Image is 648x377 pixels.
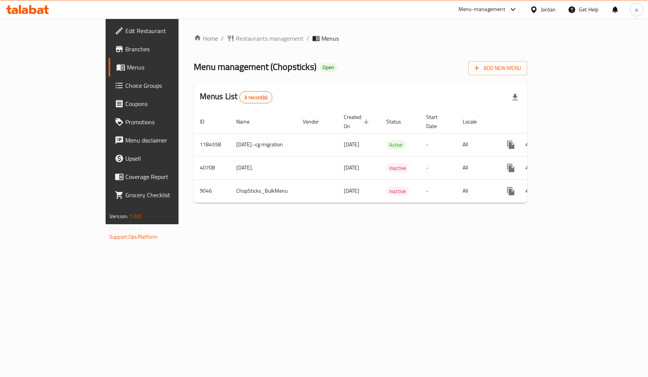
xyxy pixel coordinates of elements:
[109,22,214,40] a: Edit Restaurant
[109,76,214,95] a: Choice Groups
[386,164,409,173] span: Inactive
[109,113,214,131] a: Promotions
[125,136,208,145] span: Menu disclaimer
[125,172,208,181] span: Coverage Report
[125,26,208,35] span: Edit Restaurant
[319,63,337,72] div: Open
[344,112,371,131] span: Created On
[457,179,496,203] td: All
[307,34,309,43] li: /
[230,179,297,203] td: ChopSticks_BulkMenu
[125,117,208,127] span: Promotions
[240,94,272,101] span: 3 record(s)
[236,34,303,43] span: Restaurants management
[221,34,224,43] li: /
[109,131,214,149] a: Menu disclaimer
[468,61,527,75] button: Add New Menu
[386,187,409,196] span: Inactive
[457,133,496,156] td: All
[502,136,520,154] button: more
[200,117,214,126] span: ID
[426,112,447,131] span: Start Date
[386,117,411,126] span: Status
[474,63,521,73] span: Add New Menu
[127,63,208,72] span: Menus
[129,211,141,221] span: 1.0.0
[520,136,538,154] button: Change Status
[463,117,487,126] span: Locale
[230,156,297,179] td: [DATE].
[227,34,303,43] a: Restaurants management
[502,182,520,200] button: more
[520,182,538,200] button: Change Status
[125,154,208,163] span: Upsell
[386,187,409,196] div: Inactive
[109,211,128,221] span: Version:
[635,5,638,14] span: a
[344,186,359,196] span: [DATE]
[125,44,208,54] span: Branches
[109,232,158,242] a: Support.OpsPlatform
[420,156,457,179] td: -
[230,133,297,156] td: [DATE].-cg migration
[344,139,359,149] span: [DATE]
[109,168,214,186] a: Coverage Report
[109,186,214,204] a: Grocery Checklist
[125,190,208,200] span: Grocery Checklist
[321,34,339,43] span: Menus
[109,58,214,76] a: Menus
[303,117,329,126] span: Vendor
[386,163,409,173] div: Inactive
[420,133,457,156] td: -
[239,91,272,103] div: Total records count
[506,88,524,106] div: Export file
[125,81,208,90] span: Choice Groups
[319,64,337,71] span: Open
[125,99,208,108] span: Coupons
[236,117,259,126] span: Name
[386,141,406,149] span: Active
[457,156,496,179] td: All
[109,224,144,234] span: Get support on:
[200,91,272,103] h2: Menus List
[194,58,316,75] span: Menu management ( Chopsticks )
[458,5,505,14] div: Menu-management
[496,110,581,133] th: Actions
[194,110,581,203] table: enhanced table
[420,179,457,203] td: -
[109,40,214,58] a: Branches
[109,149,214,168] a: Upsell
[194,34,527,43] nav: breadcrumb
[344,163,359,173] span: [DATE]
[109,95,214,113] a: Coupons
[502,159,520,177] button: more
[541,5,556,14] div: Jordan
[520,159,538,177] button: Change Status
